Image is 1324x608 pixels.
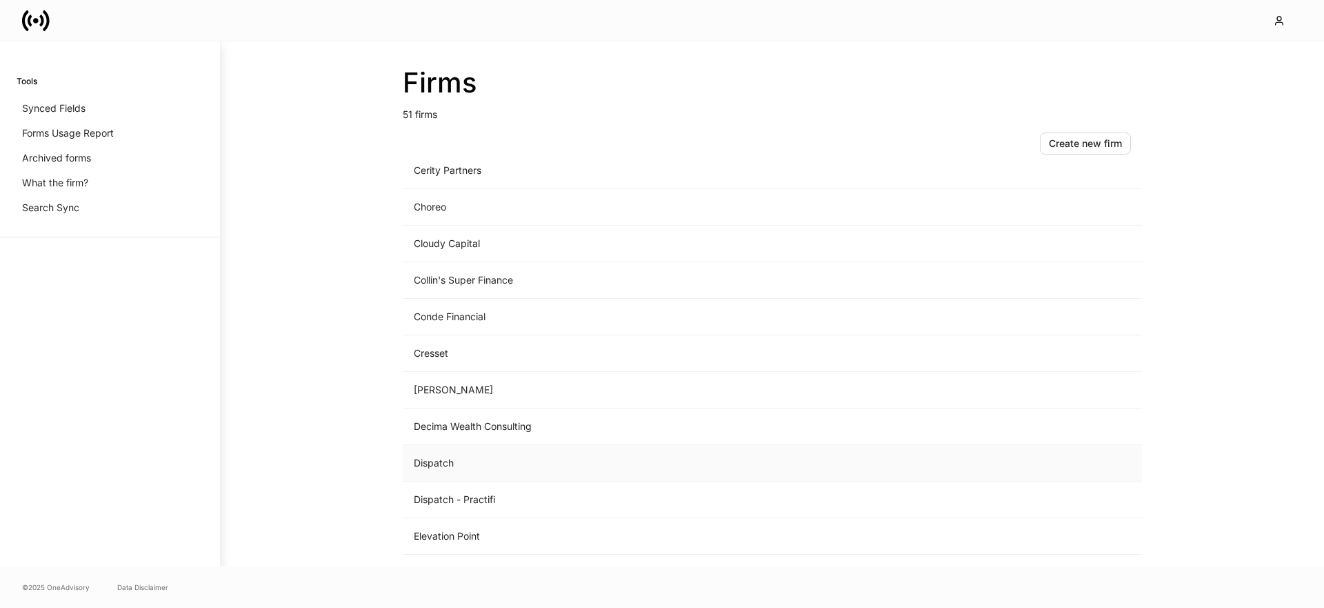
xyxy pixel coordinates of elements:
[403,262,913,299] td: Collin's Super Finance
[403,226,913,262] td: Cloudy Capital
[22,101,86,115] p: Synced Fields
[1049,139,1122,148] div: Create new firm
[22,126,114,140] p: Forms Usage Report
[403,445,913,482] td: Dispatch
[403,99,1142,121] p: 51 firms
[17,75,37,88] h6: Tools
[22,151,91,165] p: Archived forms
[403,409,913,445] td: Decima Wealth Consulting
[403,299,913,335] td: Conde Financial
[22,201,79,215] p: Search Sync
[17,195,203,220] a: Search Sync
[1040,133,1131,155] button: Create new firm
[403,189,913,226] td: Choreo
[22,582,90,593] span: © 2025 OneAdvisory
[22,176,88,190] p: What the firm?
[403,153,913,189] td: Cerity Partners
[17,146,203,170] a: Archived forms
[403,555,913,591] td: Elevatus Wealth Management
[17,170,203,195] a: What the firm?
[403,482,913,518] td: Dispatch - Practifi
[117,582,168,593] a: Data Disclaimer
[403,518,913,555] td: Elevation Point
[403,66,1142,99] h2: Firms
[17,96,203,121] a: Synced Fields
[403,335,913,372] td: Cresset
[403,372,913,409] td: [PERSON_NAME]
[17,121,203,146] a: Forms Usage Report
